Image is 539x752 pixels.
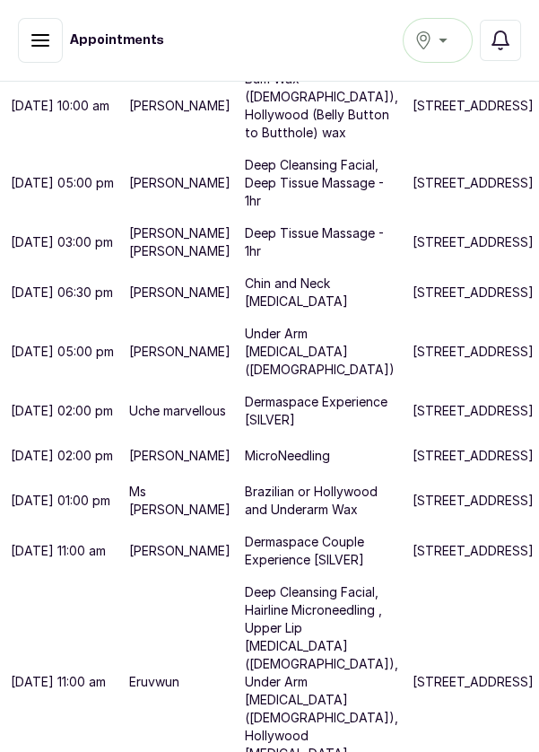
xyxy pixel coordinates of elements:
[129,97,230,115] p: [PERSON_NAME]
[413,542,534,560] p: [STREET_ADDRESS]
[129,343,230,361] p: [PERSON_NAME]
[11,233,113,251] p: [DATE] 03:00 pm
[11,447,113,465] p: [DATE] 02:00 pm
[245,447,330,465] p: MicroNeedling
[245,393,398,429] p: Dermaspace Experience [SILVER]
[129,483,230,519] p: Ms [PERSON_NAME]
[129,402,226,420] p: Uche marvellous
[245,533,398,569] p: Dermaspace Couple Experience [SILVER]
[413,492,534,510] p: [STREET_ADDRESS]
[129,224,230,260] p: [PERSON_NAME] [PERSON_NAME]
[129,673,179,691] p: Eruvwun
[413,343,534,361] p: [STREET_ADDRESS]
[11,402,113,420] p: [DATE] 02:00 pm
[245,156,398,210] p: Deep Cleansing Facial, Deep Tissue Massage - 1hr
[245,325,398,379] p: Under Arm [MEDICAL_DATA] ([DEMOGRAPHIC_DATA])
[245,275,398,310] p: Chin and Neck [MEDICAL_DATA]
[11,174,114,192] p: [DATE] 05:00 pm
[413,233,534,251] p: [STREET_ADDRESS]
[413,284,534,302] p: [STREET_ADDRESS]
[413,402,534,420] p: [STREET_ADDRESS]
[413,673,534,691] p: [STREET_ADDRESS]
[129,174,230,192] p: [PERSON_NAME]
[11,284,113,302] p: [DATE] 06:30 pm
[11,673,106,691] p: [DATE] 11:00 am
[11,97,109,115] p: [DATE] 10:00 am
[129,284,230,302] p: [PERSON_NAME]
[11,542,106,560] p: [DATE] 11:00 am
[245,483,398,519] p: Brazilian or Hollywood and Underarm Wax
[129,447,230,465] p: [PERSON_NAME]
[413,97,534,115] p: [STREET_ADDRESS]
[413,447,534,465] p: [STREET_ADDRESS]
[245,224,398,260] p: Deep Tissue Massage - 1hr
[129,542,230,560] p: [PERSON_NAME]
[11,492,110,510] p: [DATE] 01:00 pm
[70,31,164,49] h1: Appointments
[245,70,398,142] p: Bum Wax ([DEMOGRAPHIC_DATA]), Hollywood (Belly Button to Butthole) wax
[11,343,114,361] p: [DATE] 05:00 pm
[413,174,534,192] p: [STREET_ADDRESS]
